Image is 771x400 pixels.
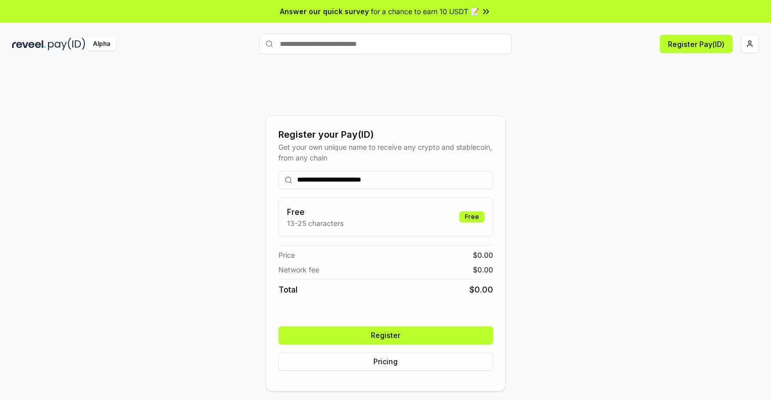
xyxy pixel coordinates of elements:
[469,283,493,296] span: $ 0.00
[280,6,369,17] span: Answer our quick survey
[48,38,85,50] img: pay_id
[12,38,46,50] img: reveel_dark
[278,142,493,163] div: Get your own unique name to receive any crypto and stablecoin, from any chain
[459,211,485,222] div: Free
[278,264,319,275] span: Network fee
[473,264,493,275] span: $ 0.00
[278,250,295,260] span: Price
[278,326,493,345] button: Register
[278,128,493,142] div: Register your Pay(ID)
[278,283,298,296] span: Total
[278,353,493,371] button: Pricing
[473,250,493,260] span: $ 0.00
[287,218,344,228] p: 13-25 characters
[87,38,116,50] div: Alpha
[371,6,479,17] span: for a chance to earn 10 USDT 📝
[287,206,344,218] h3: Free
[660,35,733,53] button: Register Pay(ID)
